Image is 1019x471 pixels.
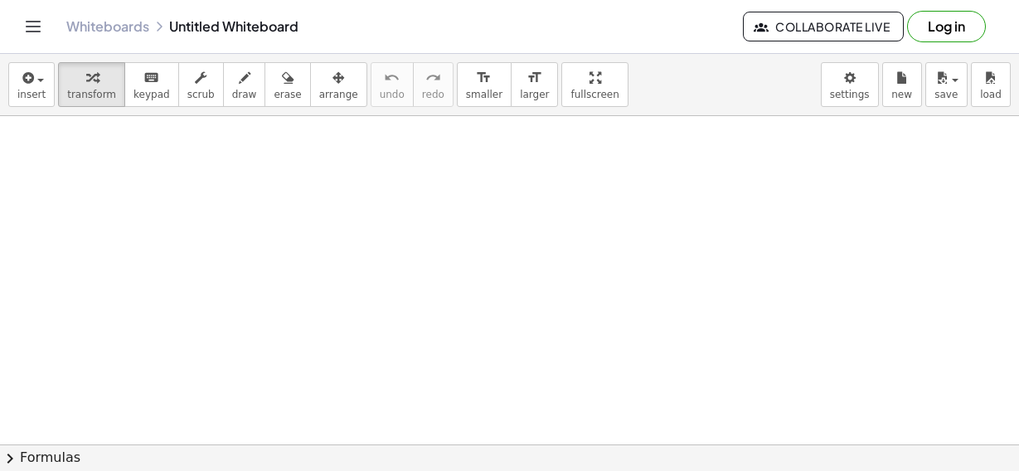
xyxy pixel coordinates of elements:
[8,62,55,107] button: insert
[757,19,890,34] span: Collaborate Live
[319,89,358,100] span: arrange
[133,89,170,100] span: keypad
[310,62,367,107] button: arrange
[232,89,257,100] span: draw
[570,89,619,100] span: fullscreen
[891,89,912,100] span: new
[511,62,558,107] button: format_sizelarger
[425,68,441,88] i: redo
[457,62,512,107] button: format_sizesmaller
[882,62,922,107] button: new
[980,89,1002,100] span: load
[520,89,549,100] span: larger
[143,68,159,88] i: keyboard
[187,89,215,100] span: scrub
[934,89,958,100] span: save
[422,89,444,100] span: redo
[907,11,986,42] button: Log in
[561,62,628,107] button: fullscreen
[526,68,542,88] i: format_size
[264,62,310,107] button: erase
[413,62,454,107] button: redoredo
[58,62,125,107] button: transform
[971,62,1011,107] button: load
[17,89,46,100] span: insert
[66,18,149,35] a: Whiteboards
[20,13,46,40] button: Toggle navigation
[476,68,492,88] i: format_size
[830,89,870,100] span: settings
[925,62,968,107] button: save
[466,89,502,100] span: smaller
[380,89,405,100] span: undo
[67,89,116,100] span: transform
[384,68,400,88] i: undo
[821,62,879,107] button: settings
[274,89,301,100] span: erase
[743,12,904,41] button: Collaborate Live
[178,62,224,107] button: scrub
[124,62,179,107] button: keyboardkeypad
[223,62,266,107] button: draw
[371,62,414,107] button: undoundo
